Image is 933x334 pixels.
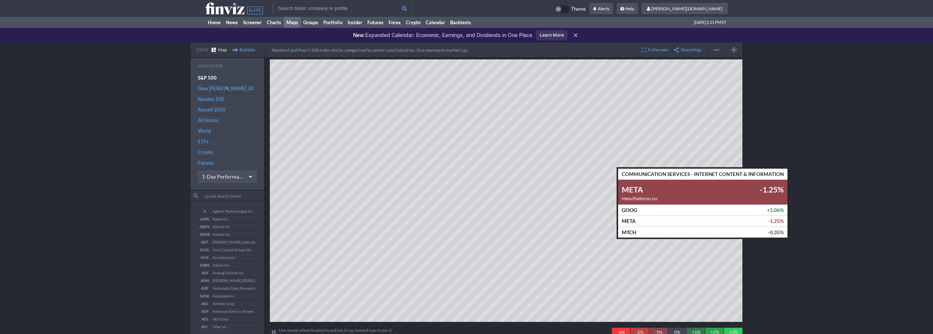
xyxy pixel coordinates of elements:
span: ACN [196,254,213,261]
span: Adobe Inc [213,262,229,268]
a: Help [617,3,638,15]
a: Backtests [448,17,474,28]
span: Automatic Data Processing Inc [213,285,258,291]
a: Charts [264,17,284,28]
span: Fullscreen [648,46,668,54]
button: ADBEAdobe Inc [196,261,258,269]
button: ABBVAbbvie Inc [196,223,258,230]
a: S&P 500 [198,73,257,83]
span: Arch Capital Group Ltd [213,246,251,253]
a: Portfolio [321,17,345,28]
span: AES [196,316,213,322]
button: ADIAnalog Devices Inc [196,269,258,276]
a: [PERSON_NAME][DOMAIN_NAME] [642,3,728,15]
h2: View [196,46,209,54]
span: New: [353,32,366,38]
span: Map [218,46,227,54]
span: Apple Inc [213,216,228,222]
a: Learn More [536,30,567,40]
span: Analog Devices Inc [213,269,244,276]
a: ETFs [198,136,257,147]
span: American Electric Power Company Inc [213,308,258,315]
button: ADSKAutodesk Inc [196,292,258,300]
a: Insider [345,17,365,28]
a: Nasdaq 100 [198,94,257,104]
span: [DATE] 2:21 PM ET [694,17,726,28]
h2: Map Filter [198,62,257,70]
a: Futures [198,158,257,168]
span: A [196,208,213,214]
span: ADSK [196,293,213,299]
span: [PERSON_NAME] [PERSON_NAME] Midland Co [213,277,258,284]
span: Agilent Technologies Inc [213,208,253,214]
a: Forex [386,17,403,28]
button: AFLAflac Inc [196,323,258,330]
span: ADBE [196,262,213,268]
a: Calendar [423,17,448,28]
button: AEEAmeren Corp [196,300,258,307]
p: Standard and Poor's 500 index stocks categorized by sectors and industries. Size represents marke... [272,47,469,53]
span: Autodesk Inc [213,293,234,299]
span: AEE [196,300,213,307]
button: ABNBAirbnb Inc [196,231,258,238]
button: ADPAutomatic Data Processing Inc [196,285,258,292]
a: Screener [240,17,264,28]
button: Data type [198,171,257,183]
span: Accenture plc [213,254,236,261]
a: Dow [PERSON_NAME] 30 [198,83,257,93]
span: Ameren Corp [213,300,235,307]
input: Quick search ticker [195,191,264,201]
span: ADM [196,277,213,284]
a: Home [205,17,223,28]
span: ABBV [196,223,213,230]
button: AAgilent Technologies Inc [196,208,258,215]
button: AEPAmerican Electric Power Company Inc [196,308,258,315]
p: Expanded Calendar: Economic, Earnings, and Dividends in One Place [353,32,532,39]
span: ADI [196,269,213,276]
a: Crypto [403,17,423,28]
span: ABT [196,239,213,245]
button: ADM[PERSON_NAME] [PERSON_NAME] Midland Co [196,277,258,284]
a: World [198,126,257,136]
a: Groups [301,17,321,28]
span: Airbnb Inc [213,231,230,238]
button: AESAES Corp [196,315,258,323]
a: News [223,17,240,28]
a: Russell 2000 [198,104,257,115]
span: AFL [196,323,213,330]
a: Futures [365,17,386,28]
a: Crypto [198,147,257,157]
a: Map [209,45,230,55]
span: Theme [571,5,586,13]
span: 1-Day Performance [202,173,245,180]
span: Share Map [681,46,701,54]
span: Aflac Inc [213,323,227,330]
span: AAPL [196,216,213,222]
button: ABT[PERSON_NAME] Laboratories [196,238,258,246]
button: ACGLArch Capital Group Ltd [196,246,258,253]
a: Theme [554,5,586,13]
button: AAPLApple Inc [196,215,258,223]
button: ACNAccenture plc [196,254,258,261]
a: Maps [284,17,301,28]
span: AES Corp [213,316,228,322]
span: ABNB [196,231,213,238]
span: ACGL [196,246,213,253]
a: Alerts [589,3,613,15]
a: All Stocks [198,115,257,125]
span: [PERSON_NAME] Laboratories [213,239,258,245]
button: Fullscreen [639,45,671,55]
button: Share Map [671,45,704,55]
span: [PERSON_NAME][DOMAIN_NAME] [651,6,723,11]
span: Bubbles [239,46,255,54]
input: Search ticker, company or profile [273,3,412,14]
span: AEP [196,308,213,315]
